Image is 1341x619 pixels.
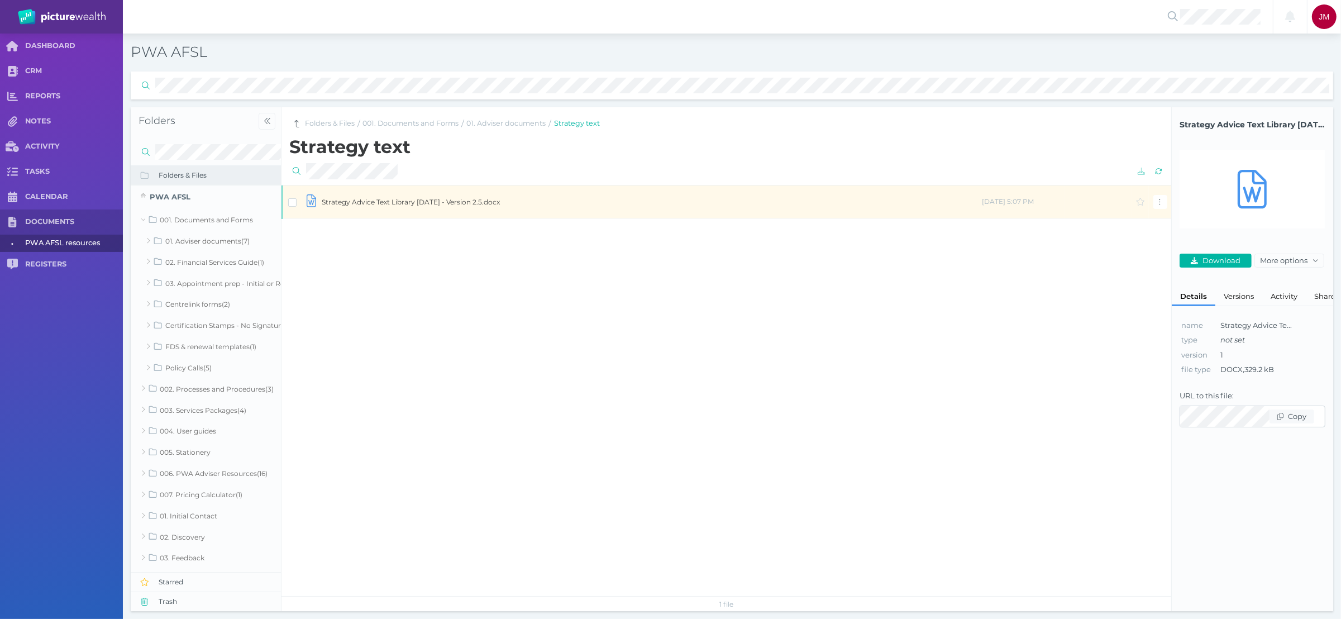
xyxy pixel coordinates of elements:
button: Trash [131,592,281,611]
span: Current version's file type and size [1182,365,1211,374]
a: 006. PWA Adviser Resources(16) [131,463,281,484]
span: 1 file [719,600,733,608]
a: Centrelink forms(2) [136,294,281,315]
span: Trash [159,597,281,606]
a: 02. Financial Services Guide(1) [136,251,281,273]
a: 02. Discovery [131,526,281,547]
div: Jonathon Martino [1312,4,1337,29]
span: CRM [25,66,123,76]
a: 001. Documents and Forms [131,209,281,230]
button: Download [1180,254,1252,268]
a: 05. Advice [131,569,281,590]
a: 002. Processes and Procedures(3) [131,378,281,399]
img: PW [18,9,106,25]
h3: PWA AFSL [131,43,932,62]
span: Starred [159,578,281,587]
a: 007. Pricing Calculator(1) [131,484,281,505]
a: 001. Documents and Forms [362,118,459,129]
a: 005. Stationery [131,441,281,463]
span: More options [1255,256,1310,265]
span: REPORTS [25,92,123,101]
a: PWA AFSL [131,185,281,209]
span: CALENDAR [25,192,123,202]
div: Details [1172,287,1215,306]
span: This is the file name [1182,321,1204,330]
label: URL to this file: [1180,391,1325,406]
span: / [548,118,551,130]
a: 003. Services Packages(4) [131,399,281,421]
span: This is the type of document (not file type) [1182,335,1198,344]
span: Copy [1286,412,1311,421]
a: Certification Stamps - No Signature(6) [136,315,281,336]
span: PWA AFSL resources [25,235,119,252]
span: NOTES [25,117,123,126]
span: / [461,118,464,130]
div: Activity [1262,287,1306,306]
button: Reload the list of files from server [1152,164,1166,178]
span: Folders & Files [159,171,281,180]
span: DOCX , 329.2 kB [1221,365,1275,374]
h4: Folders [139,115,253,127]
span: / [357,118,360,130]
span: JM [1319,12,1330,21]
span: Click to copy file name to clipboard [1180,119,1325,131]
button: Folders & Files [131,165,281,185]
span: Download [1200,256,1245,265]
a: Strategy text [554,118,600,129]
span: 1 [1221,350,1224,359]
span: Strategy Advice Text Library [DATE] - Version 2.5.docx [1180,119,1325,131]
a: Folders & Files [305,118,355,129]
span: DASHBOARD [25,41,123,51]
span: DOCUMENTS [25,217,123,227]
button: More options [1254,254,1324,268]
a: Policy Calls(5) [136,357,281,378]
h2: Strategy text [289,136,1167,158]
span: TASKS [25,167,123,177]
a: 03. Feedback [131,547,281,569]
a: FDS & renewal templates(1) [136,336,281,357]
a: 01. Adviser documents [466,118,546,129]
div: Versions [1215,287,1262,306]
span: REGISTERS [25,260,123,269]
a: 03. Appointment prep - Initial or Review(6) [136,273,281,294]
button: Starred [131,572,281,592]
button: Download selected files [1134,164,1148,178]
span: [DATE] 5:07 PM [982,197,1034,206]
button: Copy [1270,410,1314,423]
td: Strategy Advice Text Library [DATE] - Version 2.5.docx [321,185,981,219]
a: 01. Initial Contact [131,505,281,526]
span: This is the version of file that's in use [1182,350,1208,359]
button: Go to parent folder [289,117,303,131]
span: Strategy Advice Te... [1221,321,1292,330]
a: 01. Adviser documents(7) [136,230,281,251]
a: 004. User guides [131,421,281,442]
span: ACTIVITY [25,142,123,151]
em: not set [1221,335,1245,344]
